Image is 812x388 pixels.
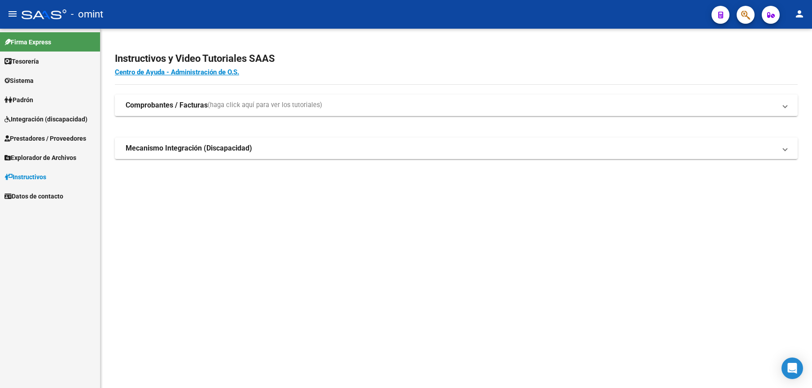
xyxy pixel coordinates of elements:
mat-icon: person [794,9,805,19]
a: Centro de Ayuda - Administración de O.S. [115,68,239,76]
mat-icon: menu [7,9,18,19]
span: - omint [71,4,103,24]
span: Datos de contacto [4,191,63,201]
span: Tesorería [4,56,39,66]
span: Sistema [4,76,34,86]
strong: Comprobantes / Facturas [126,100,208,110]
span: Firma Express [4,37,51,47]
span: (haga click aquí para ver los tutoriales) [208,100,322,110]
mat-expansion-panel-header: Comprobantes / Facturas(haga click aquí para ver los tutoriales) [115,95,798,116]
span: Padrón [4,95,33,105]
span: Explorador de Archivos [4,153,76,163]
div: Open Intercom Messenger [781,358,803,379]
mat-expansion-panel-header: Mecanismo Integración (Discapacidad) [115,138,798,159]
span: Prestadores / Proveedores [4,134,86,143]
span: Instructivos [4,172,46,182]
strong: Mecanismo Integración (Discapacidad) [126,143,252,153]
span: Integración (discapacidad) [4,114,87,124]
h2: Instructivos y Video Tutoriales SAAS [115,50,798,67]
